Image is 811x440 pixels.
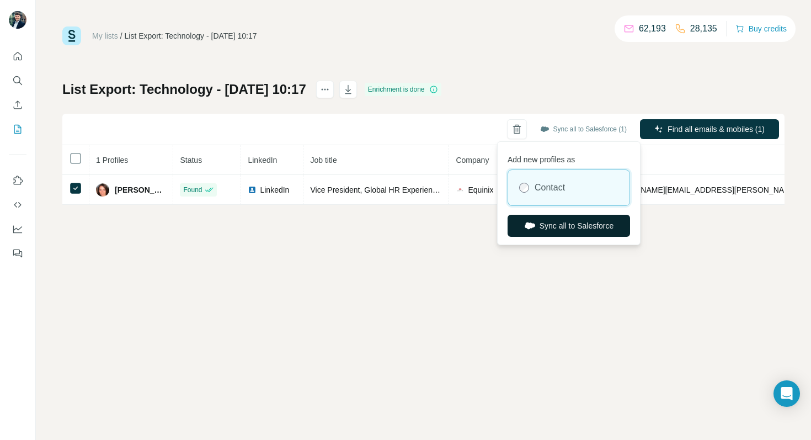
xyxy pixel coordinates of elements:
span: LinkedIn [260,184,289,195]
img: Avatar [96,183,109,197]
button: Quick start [9,46,26,66]
button: Use Surfe on LinkedIn [9,171,26,190]
p: 62,193 [639,22,666,35]
button: Dashboard [9,219,26,239]
span: [PERSON_NAME] [115,184,166,195]
button: My lists [9,119,26,139]
a: My lists [92,31,118,40]
li: / [120,30,122,41]
h1: List Export: Technology - [DATE] 10:17 [62,81,306,98]
button: Feedback [9,243,26,263]
span: Equinix [468,184,493,195]
button: Find all emails & mobiles (1) [640,119,779,139]
div: List Export: Technology - [DATE] 10:17 [125,30,257,41]
img: Avatar [9,11,26,29]
button: Search [9,71,26,91]
button: Sync all to Salesforce (1) [532,121,634,137]
p: 28,135 [690,22,717,35]
button: actions [316,81,334,98]
span: Company [456,156,489,165]
span: 1 Profiles [96,156,128,165]
button: Use Surfe API [9,195,26,215]
button: Enrich CSV [9,95,26,115]
label: Contact [535,181,565,194]
img: LinkedIn logo [248,185,257,194]
div: Open Intercom Messenger [773,380,800,407]
span: Job title [310,156,337,165]
p: Add new profiles as [508,150,630,165]
span: Status [180,156,202,165]
img: company-logo [456,185,465,194]
span: LinkedIn [248,156,277,165]
button: Sync all to Salesforce [508,215,630,237]
span: Find all emails & mobiles (1) [668,124,765,135]
span: Vice President, Global HR Experience Delivery [310,185,471,194]
div: Enrichment is done [365,83,441,96]
img: Surfe Logo [62,26,81,45]
button: Buy credits [735,21,787,36]
span: Found [183,185,202,195]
